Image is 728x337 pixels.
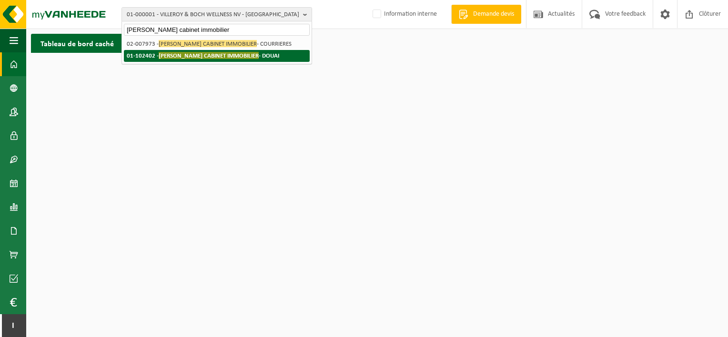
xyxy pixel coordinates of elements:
[371,7,437,21] label: Information interne
[124,38,310,50] li: 02-007973 - - COURRIERES
[159,40,257,47] span: [PERSON_NAME] CABINET IMMOBILIER
[159,52,259,59] span: [PERSON_NAME] CABINET IMMOBILIER
[127,8,299,22] span: 01-000001 - VILLEROY & BOCH WELLNESS NV - [GEOGRAPHIC_DATA]
[124,24,310,36] input: Chercher des succursales liées
[31,34,123,52] h2: Tableau de bord caché
[471,10,516,19] span: Demande devis
[121,7,312,21] button: 01-000001 - VILLEROY & BOCH WELLNESS NV - [GEOGRAPHIC_DATA]
[451,5,521,24] a: Demande devis
[127,52,279,59] strong: 01-102402 - - DOUAI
